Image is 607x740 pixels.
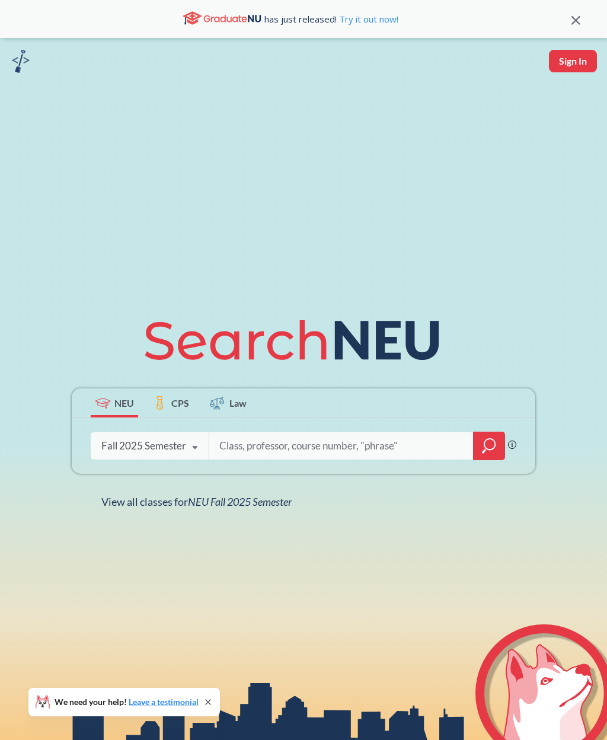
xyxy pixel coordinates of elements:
span: NEU Fall 2025 Semester [188,495,292,508]
span: View all classes for [101,495,292,508]
span: Law [229,396,247,410]
svg: magnifying glass [482,438,496,454]
span: has just released! [264,12,398,25]
button: Sign In [549,50,597,72]
a: Try it out now! [337,13,398,25]
span: CPS [171,396,189,410]
input: Class, professor, course number, "phrase" [218,433,465,458]
a: sandbox logo [12,50,30,76]
div: Fall 2025 Semester [101,439,186,452]
a: Leave a testimonial [129,697,199,707]
img: sandbox logo [12,50,30,73]
span: NEU [114,396,134,410]
div: magnifying glass [473,432,505,460]
span: We need your help! [55,698,199,706]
